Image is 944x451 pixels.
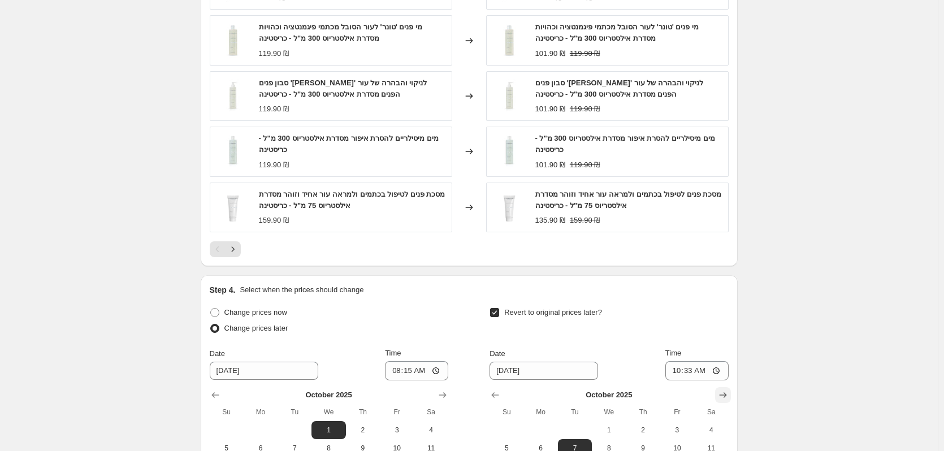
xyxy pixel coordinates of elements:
[414,421,448,439] button: Saturday October 4 2025
[490,349,505,358] span: Date
[492,135,526,168] img: 1322a0fab96e031004e30d32c0ea426d_80x.jpg
[259,23,422,42] span: מי פנים 'טונר' לעור הסובל מכתמי פיגמנטציה וכהויות מסדרת אילסטריוס 300 מ"ל - כריסטינה
[570,48,600,59] strike: 119.90 ₪
[316,426,341,435] span: 1
[311,403,345,421] th: Wednesday
[596,407,621,417] span: We
[694,421,728,439] button: Saturday October 4 2025
[259,79,427,98] span: סבון פנים '[PERSON_NAME]' לניקוי והבהרה של עור הפנים מסדרת אילסטריוס 300 מ"ל - כריסטינה
[596,426,621,435] span: 1
[350,407,375,417] span: Th
[558,403,592,421] th: Tuesday
[210,241,241,257] nav: Pagination
[665,426,690,435] span: 3
[529,407,553,417] span: Mo
[418,407,443,417] span: Sa
[216,135,250,168] img: 1322a0fab96e031004e30d32c0ea426d_80x.jpg
[660,421,694,439] button: Friday October 3 2025
[490,362,598,380] input: 9/30/2025
[487,387,503,403] button: Show previous month, September 2025
[346,421,380,439] button: Thursday October 2 2025
[385,349,401,357] span: Time
[384,426,409,435] span: 3
[665,407,690,417] span: Fr
[630,426,655,435] span: 2
[224,308,287,316] span: Change prices now
[630,407,655,417] span: Th
[248,407,273,417] span: Mo
[490,403,523,421] th: Sunday
[210,362,318,380] input: 9/30/2025
[214,407,239,417] span: Su
[699,407,724,417] span: Sa
[380,403,414,421] th: Friday
[278,403,311,421] th: Tuesday
[494,407,519,417] span: Su
[535,48,565,59] div: 101.90 ₪
[535,23,699,42] span: מי פנים 'טונר' לעור הסובל מכתמי פיגמנטציה וכהויות מסדרת אילסטריוס 300 מ"ל - כריסטינה
[259,134,439,154] span: מים מיסילריים להסרת איפור מסדרת אילסטריוס 300 מ"ל - כריסטינה
[535,103,565,115] div: 101.90 ₪
[492,24,526,58] img: 98749f11b89e449f3e7547cbb3b10aff_80x.jpg
[492,79,526,113] img: 3db05673a2e29c99609cc3deec4a8b3b_80x.jpg
[210,403,244,421] th: Sunday
[570,103,600,115] strike: 119.90 ₪
[570,215,600,226] strike: 159.90 ₪
[225,241,241,257] button: Next
[592,403,626,421] th: Wednesday
[715,387,731,403] button: Show next month, November 2025
[699,426,724,435] span: 4
[346,403,380,421] th: Thursday
[259,103,289,115] div: 119.90 ₪
[244,403,278,421] th: Monday
[535,79,704,98] span: סבון פנים '[PERSON_NAME]' לניקוי והבהרה של עור הפנים מסדרת אילסטריוס 300 מ"ל - כריסטינה
[570,159,600,171] strike: 119.90 ₪
[259,48,289,59] div: 119.90 ₪
[311,421,345,439] button: Wednesday October 1 2025
[216,24,250,58] img: 98749f11b89e449f3e7547cbb3b10aff_80x.jpg
[504,308,602,316] span: Revert to original prices later?
[384,407,409,417] span: Fr
[216,79,250,113] img: 3db05673a2e29c99609cc3deec4a8b3b_80x.jpg
[350,426,375,435] span: 2
[210,349,225,358] span: Date
[435,387,451,403] button: Show next month, November 2025
[418,426,443,435] span: 4
[216,190,250,224] img: 36_e73f23f6-98c3-4863-a236-787e2710bcc3_80x.png
[259,215,289,226] div: 159.90 ₪
[380,421,414,439] button: Friday October 3 2025
[535,215,565,226] div: 135.90 ₪
[282,407,307,417] span: Tu
[626,421,660,439] button: Thursday October 2 2025
[259,190,445,210] span: מסכת פנים לטיפול בכתמים ולמראה עור אחיד וזוהר מסדרת אילסטריוס 75 מ"ל - כריסטינה
[665,349,681,357] span: Time
[316,407,341,417] span: We
[535,134,715,154] span: מים מיסילריים להסרת איפור מסדרת אילסטריוס 300 מ"ל - כריסטינה
[626,403,660,421] th: Thursday
[240,284,363,296] p: Select when the prices should change
[210,284,236,296] h2: Step 4.
[207,387,223,403] button: Show previous month, September 2025
[492,190,526,224] img: 36_e73f23f6-98c3-4863-a236-787e2710bcc3_80x.png
[524,403,558,421] th: Monday
[224,324,288,332] span: Change prices later
[535,190,722,210] span: מסכת פנים לטיפול בכתמים ולמראה עור אחיד וזוהר מסדרת אילסטריוס 75 מ"ל - כריסטינה
[660,403,694,421] th: Friday
[535,159,565,171] div: 101.90 ₪
[385,361,448,380] input: 12:00
[414,403,448,421] th: Saturday
[592,421,626,439] button: Wednesday October 1 2025
[694,403,728,421] th: Saturday
[259,159,289,171] div: 119.90 ₪
[562,407,587,417] span: Tu
[665,361,729,380] input: 12:00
